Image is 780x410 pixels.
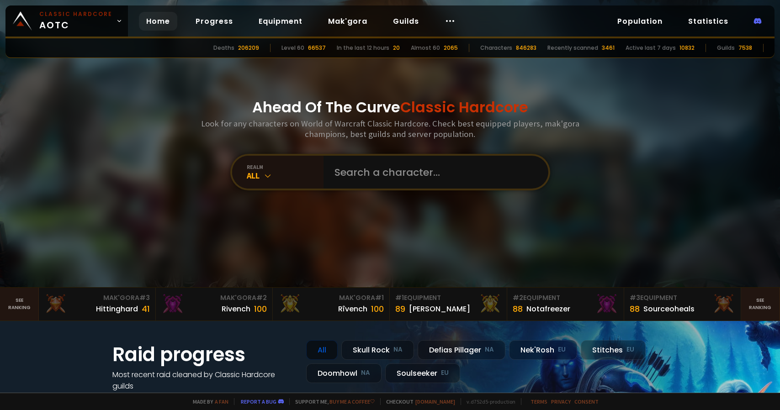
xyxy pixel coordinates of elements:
a: Statistics [681,12,736,31]
div: All [306,340,338,360]
div: 3461 [602,44,615,52]
div: Mak'Gora [161,293,267,303]
small: NA [485,345,494,354]
div: [PERSON_NAME] [409,303,470,315]
a: Classic HardcoreAOTC [5,5,128,37]
div: Equipment [513,293,618,303]
a: Seeranking [741,288,780,321]
span: v. d752d5 - production [461,398,515,405]
a: Progress [188,12,240,31]
span: Checkout [380,398,455,405]
div: 88 [513,303,523,315]
a: Report a bug [241,398,276,405]
div: 100 [254,303,267,315]
span: # 3 [139,293,150,302]
div: Deaths [213,44,234,52]
a: Buy me a coffee [329,398,375,405]
div: Soulseeker [385,363,460,383]
div: Sourceoheals [643,303,695,315]
div: Equipment [630,293,735,303]
a: #2Equipment88Notafreezer [507,288,624,321]
div: 2065 [444,44,458,52]
div: Hittinghard [96,303,138,315]
div: realm [247,163,324,170]
div: Active last 7 days [626,44,676,52]
small: Classic Hardcore [39,10,112,18]
span: # 1 [395,293,404,302]
a: Guilds [386,12,426,31]
a: Mak'Gora#3Hittinghard41 [39,288,156,321]
div: Defias Pillager [418,340,505,360]
div: Rîvench [338,303,367,315]
a: Mak'Gora#1Rîvench100 [273,288,390,321]
div: Stitches [581,340,646,360]
div: Guilds [717,44,735,52]
input: Search a character... [329,156,537,189]
span: Support me, [289,398,375,405]
a: Home [139,12,177,31]
div: Rivench [222,303,250,315]
small: EU [626,345,634,354]
div: In the last 12 hours [337,44,389,52]
small: NA [361,368,370,378]
small: NA [393,345,403,354]
a: See all progress [112,392,172,403]
div: Mak'Gora [44,293,150,303]
a: #3Equipment88Sourceoheals [624,288,741,321]
div: Equipment [395,293,501,303]
span: # 3 [630,293,640,302]
a: Mak'Gora#2Rivench100 [156,288,273,321]
a: Privacy [551,398,571,405]
div: All [247,170,324,181]
span: Made by [187,398,228,405]
div: 89 [395,303,405,315]
div: Characters [480,44,512,52]
h4: Most recent raid cleaned by Classic Hardcore guilds [112,369,295,392]
div: 66537 [308,44,326,52]
div: 88 [630,303,640,315]
a: [DOMAIN_NAME] [415,398,455,405]
a: Population [610,12,670,31]
div: 100 [371,303,384,315]
small: EU [558,345,566,354]
div: 206209 [238,44,259,52]
span: Classic Hardcore [400,97,528,117]
div: Recently scanned [547,44,598,52]
a: Equipment [251,12,310,31]
div: Nek'Rosh [509,340,577,360]
a: Mak'gora [321,12,375,31]
span: AOTC [39,10,112,32]
a: Consent [574,398,599,405]
a: a fan [215,398,228,405]
h1: Ahead Of The Curve [252,96,528,118]
h3: Look for any characters on World of Warcraft Classic Hardcore. Check best equipped players, mak'g... [197,118,583,139]
div: Skull Rock [341,340,414,360]
a: Terms [531,398,547,405]
a: #1Equipment89[PERSON_NAME] [390,288,507,321]
div: 10832 [679,44,695,52]
div: Notafreezer [526,303,570,315]
span: # 1 [375,293,384,302]
div: 20 [393,44,400,52]
div: 41 [142,303,150,315]
div: 846283 [516,44,536,52]
span: # 2 [256,293,267,302]
div: Mak'Gora [278,293,384,303]
div: Almost 60 [411,44,440,52]
div: 7538 [738,44,752,52]
small: EU [441,368,449,378]
div: Doomhowl [306,363,382,383]
div: Level 60 [281,44,304,52]
span: # 2 [513,293,523,302]
h1: Raid progress [112,340,295,369]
